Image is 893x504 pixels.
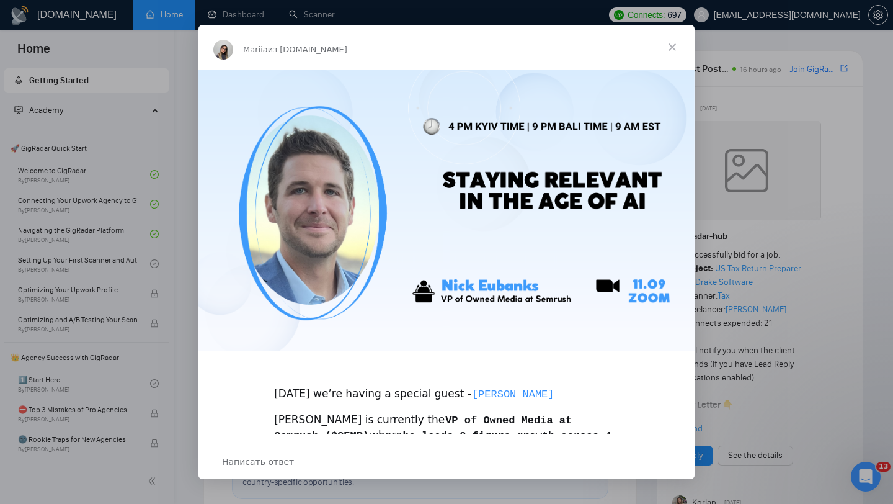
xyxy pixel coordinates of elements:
[213,40,233,60] img: Profile image for Mariia
[471,388,555,401] code: [PERSON_NAME]
[268,45,347,54] span: из [DOMAIN_NAME]
[243,45,268,54] span: Mariia
[274,430,611,457] code: he leads 8 figure growth across 4 teams
[650,25,695,70] span: Закрыть
[274,372,619,402] div: [DATE] we’re having a special guest -
[198,444,695,479] div: Открыть разговор и ответить
[471,387,555,400] a: [PERSON_NAME]
[274,413,619,458] div: [PERSON_NAME] is currently the where
[222,454,294,470] span: Написать ответ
